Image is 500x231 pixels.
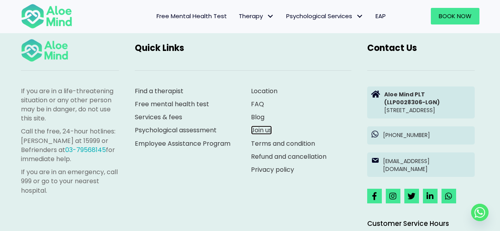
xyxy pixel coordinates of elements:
[280,8,370,24] a: Psychological ServicesPsychological Services: submenu
[251,100,264,109] a: FAQ
[367,42,417,54] span: Contact Us
[21,3,72,29] img: Aloe mind Logo
[354,11,366,22] span: Psychological Services: submenu
[21,38,68,62] img: Aloe mind Logo
[384,90,471,115] p: [STREET_ADDRESS]
[251,86,277,96] a: Location
[135,86,183,96] a: Find a therapist
[135,42,184,54] span: Quick Links
[157,12,227,20] span: Free Mental Health Test
[367,126,475,145] a: [PHONE_NUMBER]
[471,204,489,221] a: Whatsapp
[265,11,276,22] span: Therapy: submenu
[135,113,182,122] a: Services & fees
[65,145,106,154] a: 03-79568145
[135,126,217,135] a: Psychological assessment
[370,8,392,24] a: EAP
[367,152,475,177] a: [EMAIL_ADDRESS][DOMAIN_NAME]
[83,8,392,24] nav: Menu
[135,100,209,109] a: Free mental health test
[135,139,230,148] a: Employee Assistance Program
[21,167,119,195] p: If you are in an emergency, call 999 or go to your nearest hospital.
[384,98,440,106] strong: (LLP0028306-LGN)
[251,113,264,122] a: Blog
[251,165,294,174] a: Privacy policy
[375,12,386,20] span: EAP
[251,126,272,135] a: Join us
[21,86,119,123] p: If you are in a life-threatening situation or any other person may be in danger, do not use this ...
[367,219,449,228] span: Customer Service Hours
[21,127,119,163] p: Call the free, 24-hour hotlines: [PERSON_NAME] at 15999 or Befrienders at for immediate help.
[383,131,471,139] p: [PHONE_NUMBER]
[251,139,315,148] a: Terms and condition
[239,12,274,20] span: Therapy
[233,8,280,24] a: TherapyTherapy: submenu
[383,157,471,173] p: [EMAIL_ADDRESS][DOMAIN_NAME]
[367,86,475,118] a: Aloe Mind PLT(LLP0028306-LGN)[STREET_ADDRESS]
[286,12,364,20] span: Psychological Services
[439,12,472,20] span: Book Now
[251,152,326,161] a: Refund and cancellation
[384,90,425,98] strong: Aloe Mind PLT
[151,8,233,24] a: Free Mental Health Test
[431,8,479,24] a: Book Now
